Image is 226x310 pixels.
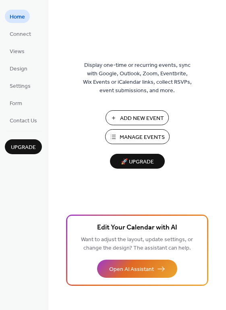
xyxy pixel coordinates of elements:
span: Display one-time or recurring events, sync with Google, Outlook, Zoom, Eventbrite, Wix Events or ... [83,61,192,95]
span: Form [10,99,22,108]
span: Edit Your Calendar with AI [97,222,177,234]
a: Settings [5,79,35,92]
span: Add New Event [120,114,164,123]
span: Design [10,65,27,73]
button: Manage Events [105,129,170,144]
a: Contact Us [5,114,42,127]
button: Open AI Assistant [97,260,177,278]
button: Upgrade [5,139,42,154]
span: Connect [10,30,31,39]
span: Open AI Assistant [109,265,154,274]
span: 🚀 Upgrade [115,157,160,167]
a: Views [5,44,29,58]
a: Connect [5,27,36,40]
span: Views [10,48,25,56]
span: Upgrade [11,143,36,152]
a: Home [5,10,30,23]
a: Design [5,62,32,75]
button: 🚀 Upgrade [110,154,165,169]
a: Form [5,96,27,110]
span: Settings [10,82,31,91]
span: Home [10,13,25,21]
span: Want to adjust the layout, update settings, or change the design? The assistant can help. [81,234,193,254]
span: Contact Us [10,117,37,125]
button: Add New Event [106,110,169,125]
span: Manage Events [120,133,165,142]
